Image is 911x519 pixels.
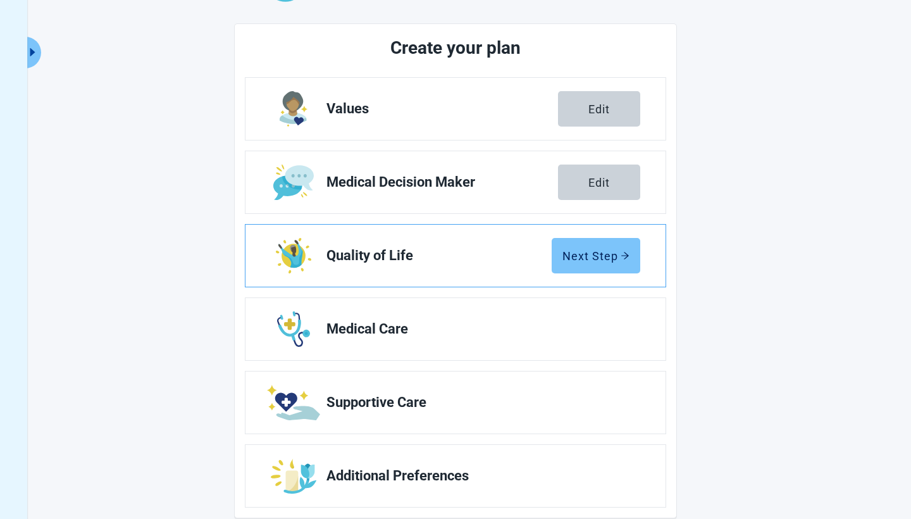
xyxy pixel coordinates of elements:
[326,175,558,190] span: Medical Decision Maker
[245,372,666,434] a: Edit Supportive Care section
[558,91,640,127] button: Edit
[326,468,630,484] span: Additional Preferences
[245,78,666,140] a: Edit Values section
[588,176,610,189] div: Edit
[245,151,666,213] a: Edit Medical Decision Maker section
[245,445,666,507] a: Edit Additional Preferences section
[558,165,640,200] button: Edit
[292,34,619,62] h2: Create your plan
[245,298,666,360] a: Edit Medical Care section
[326,322,630,337] span: Medical Care
[25,37,41,68] button: Expand menu
[588,103,610,115] div: Edit
[326,395,630,410] span: Supportive Care
[245,225,666,287] a: Edit Quality of Life section
[552,238,640,273] button: Next Steparrow-right
[27,46,39,58] span: caret-right
[326,248,552,263] span: Quality of Life
[326,101,558,116] span: Values
[562,249,629,262] div: Next Step
[621,251,629,260] span: arrow-right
